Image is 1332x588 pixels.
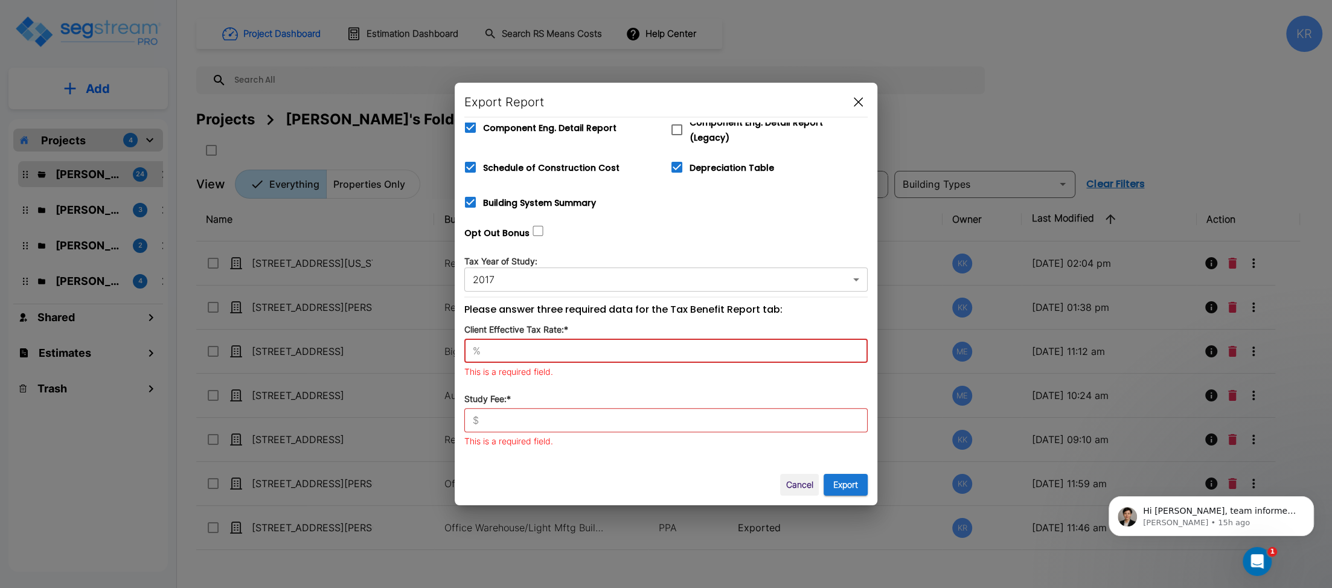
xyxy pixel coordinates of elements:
p: % [473,344,481,358]
span: Component Eng. Detail Report [483,122,616,134]
label: Opt Out Bonus [464,227,530,239]
p: Client Effective Tax Rate:* [464,323,868,336]
p: $ [473,413,479,427]
iframe: Intercom notifications message [1090,471,1332,555]
button: Export [824,474,868,496]
p: Discount Rate:* [464,462,868,475]
p: This is a required field. [464,435,868,447]
iframe: Intercom live chat [1243,547,1272,576]
h6: Export Report [464,92,544,112]
p: Please answer three required data for the Tax Benefit Report tab: [464,302,868,317]
div: 2017 [464,263,868,296]
span: Depreciation Table [690,162,774,174]
button: Cancel [780,474,819,496]
span: Schedule of Construction Cost [483,162,620,174]
p: Tax Year of Study: [464,255,868,267]
span: Building System Summary [483,197,596,209]
p: This is a required field. [464,365,868,378]
span: 1 [1267,547,1277,557]
p: Study Fee:* [464,392,868,405]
